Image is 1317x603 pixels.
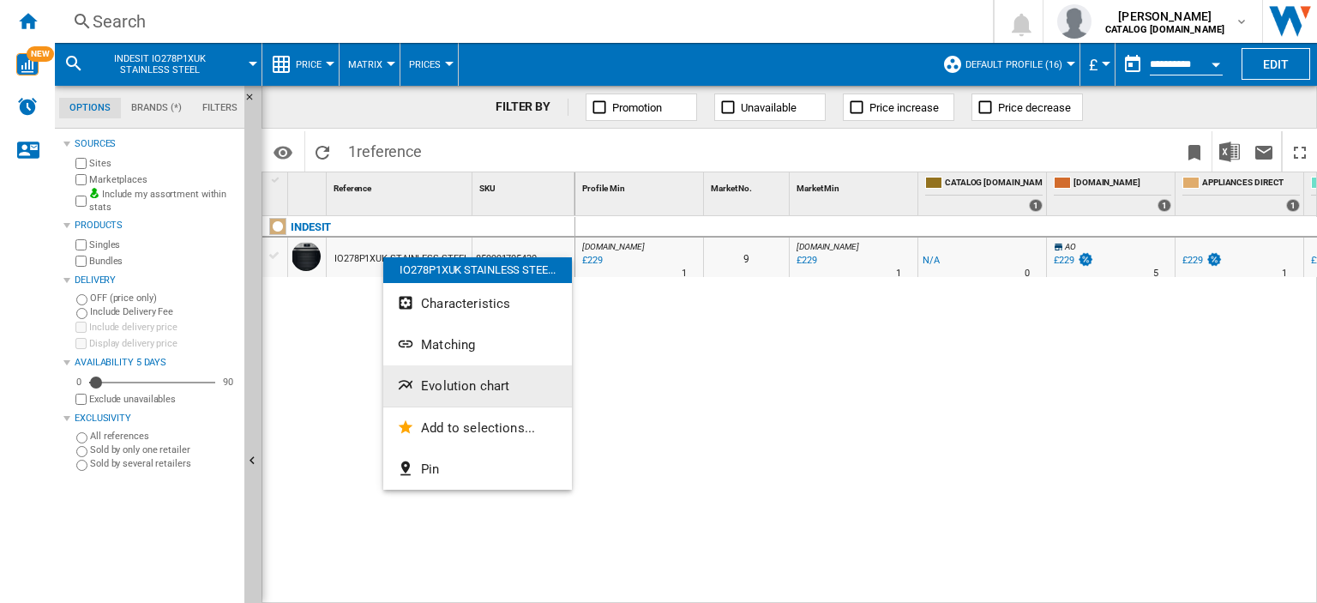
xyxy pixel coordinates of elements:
button: Evolution chart [383,365,572,407]
span: Matching [421,337,475,353]
span: Add to selections... [421,420,535,436]
button: Matching [383,324,572,365]
button: Add to selections... [383,407,572,449]
div: IO278P1XUK STAINLESS STEE... [383,257,572,283]
button: Characteristics [383,283,572,324]
span: Evolution chart [421,378,509,394]
span: Characteristics [421,296,510,311]
button: Pin... [383,449,572,490]
span: Pin [421,461,439,477]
